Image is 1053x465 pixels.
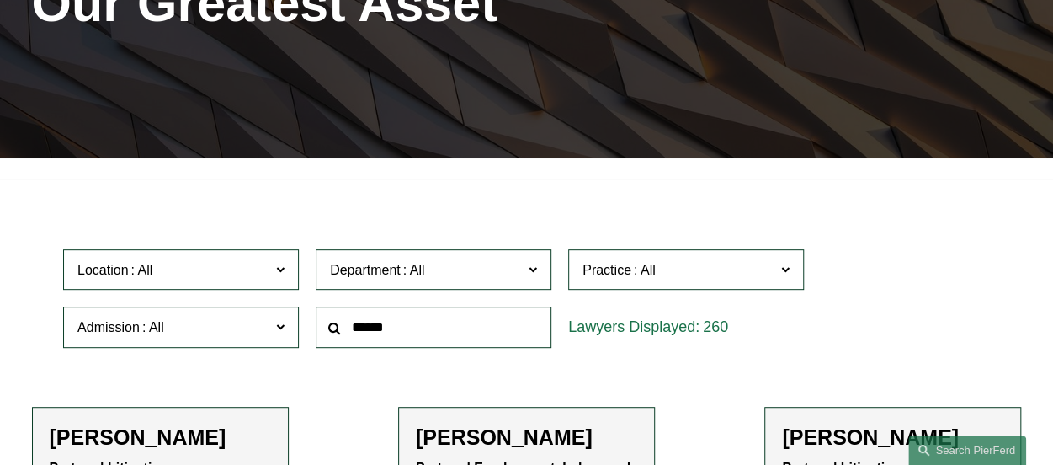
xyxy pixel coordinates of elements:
span: Practice [582,263,631,277]
h2: [PERSON_NAME] [50,425,271,450]
span: Admission [77,320,140,334]
h2: [PERSON_NAME] [416,425,637,450]
span: Location [77,263,129,277]
a: Search this site [908,436,1026,465]
h2: [PERSON_NAME] [782,425,1003,450]
span: 260 [703,318,728,335]
span: Department [330,263,401,277]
